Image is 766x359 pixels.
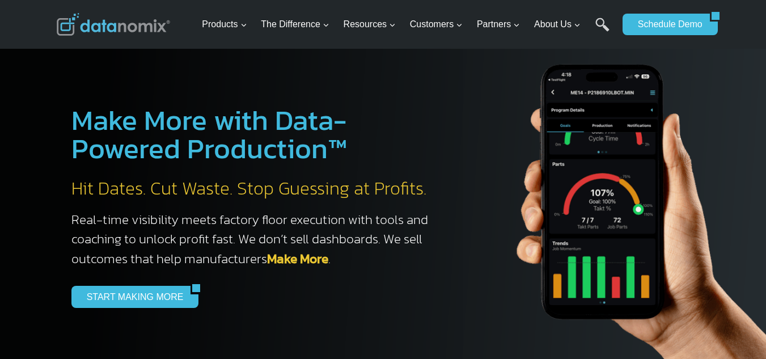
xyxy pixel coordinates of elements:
a: Search [595,18,610,43]
span: The Difference [261,17,329,32]
span: Customers [410,17,463,32]
span: Resources [344,17,396,32]
h2: Hit Dates. Cut Waste. Stop Guessing at Profits. [71,177,440,201]
span: Partners [477,17,520,32]
div: Widget de chat [709,305,766,359]
iframe: Popup CTA [6,158,188,353]
span: About Us [534,17,581,32]
a: Make More [267,249,328,268]
a: START MAKING MORE [71,286,191,307]
a: Schedule Demo [623,14,710,35]
img: Datanomix [57,13,170,36]
nav: Primary Navigation [197,6,617,43]
span: Products [202,17,247,32]
h3: Real-time visibility meets factory floor execution with tools and coaching to unlock profit fast.... [71,210,440,269]
iframe: Chat Widget [709,305,766,359]
h1: Make More with Data-Powered Production™ [71,106,440,163]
